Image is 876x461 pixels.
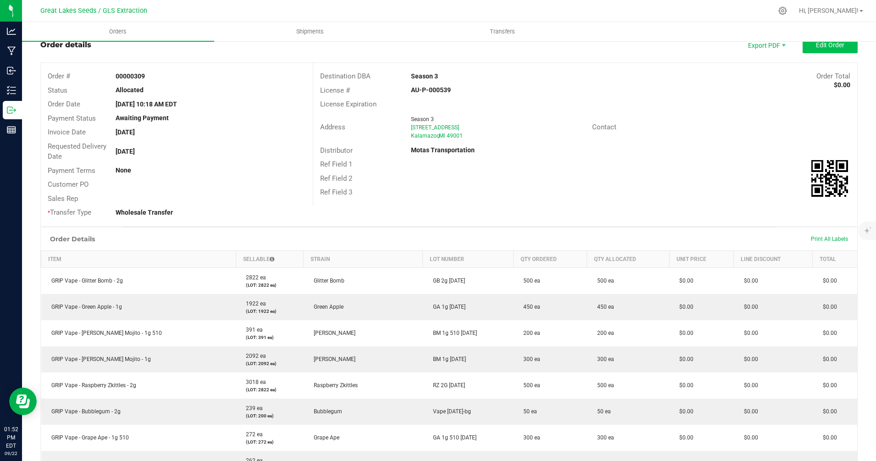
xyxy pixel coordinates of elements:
[7,46,16,56] inline-svg: Manufacturing
[241,439,298,445] p: (LOT: 272 ea)
[47,330,162,336] span: GRIP Vape - [PERSON_NAME] Mojito - 1g 510
[320,86,350,94] span: License #
[309,382,358,389] span: Raspberry Zkittles
[47,278,123,284] span: GRIP Vape - Glitter Bomb - 2g
[411,133,440,139] span: Kalamazoo
[47,434,129,441] span: GRIP Vape - Grape Ape - 1g 510
[593,278,614,284] span: 500 ea
[818,382,837,389] span: $0.00
[423,250,513,267] th: Lot Number
[309,278,344,284] span: Glitter Bomb
[48,100,80,108] span: Order Date
[241,274,266,281] span: 2822 ea
[48,208,91,217] span: Transfer Type
[116,114,169,122] strong: Awaiting Payment
[813,250,857,267] th: Total
[41,250,236,267] th: Item
[48,167,95,175] span: Payment Terms
[593,356,614,362] span: 300 ea
[818,356,837,362] span: $0.00
[675,382,693,389] span: $0.00
[236,250,304,267] th: Sellable
[811,160,848,197] qrcode: 00000309
[241,405,263,411] span: 239 ea
[411,146,475,154] strong: Motas Transportation
[428,356,466,362] span: BM 1g [DATE]
[519,330,540,336] span: 200 ea
[739,408,758,415] span: $0.00
[428,330,477,336] span: BM 1g 510 [DATE]
[428,408,471,415] span: Vape [DATE]-bg
[320,146,353,155] span: Distributor
[411,124,459,131] span: [STREET_ADDRESS]
[592,123,616,131] span: Contact
[241,379,266,385] span: 3018 ea
[816,41,844,49] span: Edit Order
[675,408,693,415] span: $0.00
[48,142,106,161] span: Requested Delivery Date
[739,278,758,284] span: $0.00
[116,148,135,155] strong: [DATE]
[241,334,298,341] p: (LOT: 391 ea)
[818,304,837,310] span: $0.00
[48,114,96,122] span: Payment Status
[116,86,144,94] strong: Allocated
[241,431,263,438] span: 272 ea
[811,160,848,197] img: Scan me!
[116,167,131,174] strong: None
[593,382,614,389] span: 500 ea
[48,72,70,80] span: Order #
[519,434,540,441] span: 300 ea
[675,356,693,362] span: $0.00
[593,330,614,336] span: 200 ea
[241,282,298,289] p: (LOT: 2822 ea)
[738,37,793,53] li: Export PDF
[593,304,614,310] span: 450 ea
[593,434,614,441] span: 300 ea
[7,27,16,36] inline-svg: Analytics
[447,133,463,139] span: 49001
[811,236,848,242] span: Print All Labels
[48,86,67,94] span: Status
[50,235,95,243] h1: Order Details
[320,160,352,168] span: Ref Field 1
[816,72,850,80] span: Order Total
[40,7,147,15] span: Great Lakes Seeds / GLS Extraction
[513,250,587,267] th: Qty Ordered
[799,7,859,14] span: Hi, [PERSON_NAME]!
[284,28,336,36] span: Shipments
[9,388,37,415] iframe: Resource center
[803,37,858,53] button: Edit Order
[7,66,16,75] inline-svg: Inbound
[241,412,298,419] p: (LOT: 200 ea)
[739,330,758,336] span: $0.00
[818,408,837,415] span: $0.00
[428,434,477,441] span: GA 1g 510 [DATE]
[116,209,173,216] strong: Wholesale Transfer
[320,100,377,108] span: License Expiration
[428,304,466,310] span: GA 1g [DATE]
[241,360,298,367] p: (LOT: 2092 ea)
[48,194,78,203] span: Sales Rep
[411,86,451,94] strong: AU-P-000539
[4,450,18,457] p: 09/22
[587,250,670,267] th: Qty Allocated
[519,382,540,389] span: 500 ea
[4,425,18,450] p: 01:52 PM EDT
[320,72,371,80] span: Destination DBA
[739,434,758,441] span: $0.00
[739,382,758,389] span: $0.00
[309,434,339,441] span: Grape Ape
[593,408,611,415] span: 50 ea
[116,100,177,108] strong: [DATE] 10:18 AM EDT
[834,81,850,89] strong: $0.00
[519,408,537,415] span: 50 ea
[320,123,345,131] span: Address
[739,304,758,310] span: $0.00
[241,353,266,359] span: 2092 ea
[241,386,298,393] p: (LOT: 2822 ea)
[320,188,352,196] span: Ref Field 3
[116,128,135,136] strong: [DATE]
[439,133,445,139] span: MI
